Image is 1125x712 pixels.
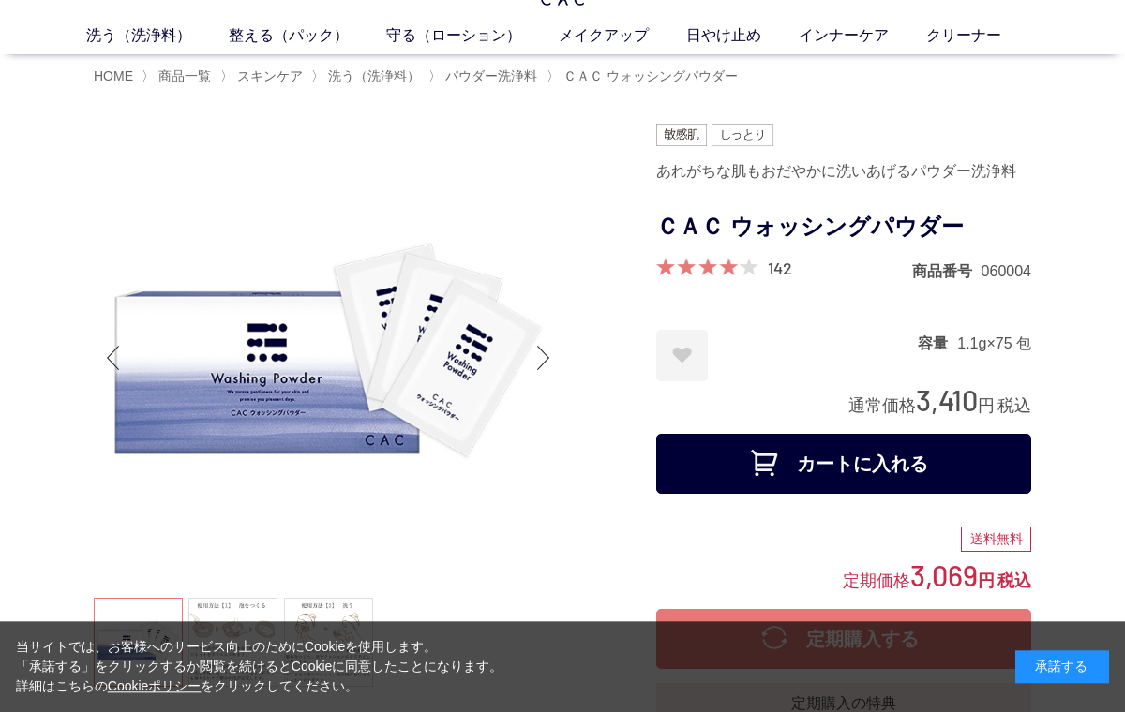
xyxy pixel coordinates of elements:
a: お気に入りに登録する [656,330,708,381]
img: 敏感肌 [656,124,707,146]
span: 税込 [997,571,1031,590]
span: 通常価格 [848,396,916,415]
a: HOME [94,68,133,83]
button: カートに入れる [656,434,1031,494]
li: 〉 [142,67,216,85]
li: 〉 [220,67,307,85]
span: パウダー洗浄料 [445,68,537,83]
img: しっとり [712,124,773,146]
div: 承諾する [1015,650,1109,683]
span: スキンケア [237,68,303,83]
li: 〉 [547,67,742,85]
span: 商品一覧 [158,68,211,83]
a: 142 [768,258,792,278]
a: ＣＡＣ ウォッシングパウダー [560,68,738,83]
li: 〉 [311,67,425,85]
a: 洗う（洗浄料） [86,24,229,47]
dt: 容量 [918,334,957,353]
span: 洗う（洗浄料） [328,68,420,83]
span: 定期価格 [843,570,910,590]
div: Previous slide [94,320,131,395]
span: 円 [978,396,995,415]
a: 整える（パック） [229,24,386,47]
a: パウダー洗浄料 [442,68,537,83]
div: あれがちな肌もおだやかに洗いあげるパウダー洗浄料 [656,156,1031,187]
a: 商品一覧 [155,68,211,83]
span: 円 [978,571,995,590]
dd: 060004 [982,261,1031,281]
a: 日やけ止め [686,24,799,47]
span: 3,069 [910,557,978,592]
a: 守る（ローション） [386,24,559,47]
a: インナーケア [799,24,926,47]
div: 送料無料 [961,527,1031,553]
span: 3,410 [916,382,978,417]
a: 洗う（洗浄料） [324,68,420,83]
a: メイクアップ [559,24,686,47]
a: スキンケア [233,68,303,83]
li: 〉 [428,67,542,85]
a: Cookieポリシー [108,678,202,693]
dd: 1.1g×75 包 [957,334,1031,353]
button: 定期購入する [656,609,1031,669]
span: 税込 [997,396,1031,415]
a: クリーナー [926,24,1039,47]
dt: 商品番号 [912,261,982,281]
h1: ＣＡＣ ウォッシングパウダー [656,206,1031,248]
div: Next slide [525,320,562,395]
span: ＣＡＣ ウォッシングパウダー [563,68,738,83]
div: 当サイトでは、お客様へのサービス向上のためにCookieを使用します。 「承諾する」をクリックするか閲覧を続けるとCookieに同意したことになります。 詳細はこちらの をクリックしてください。 [16,637,503,696]
img: ＣＡＣ ウォッシングパウダー [94,124,562,592]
